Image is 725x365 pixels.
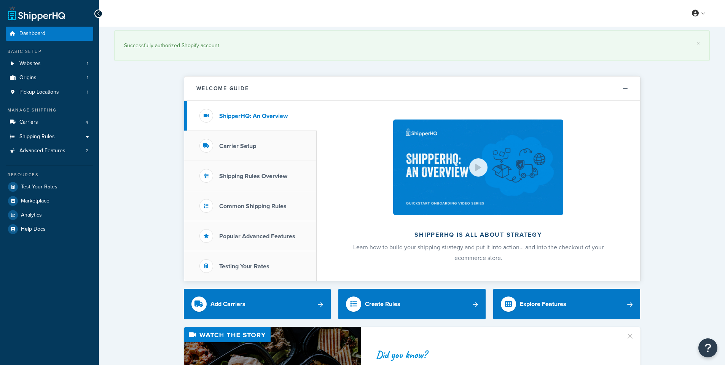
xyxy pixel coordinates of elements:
[6,172,93,178] div: Resources
[365,299,400,309] div: Create Rules
[196,86,249,91] h2: Welcome Guide
[19,89,59,96] span: Pickup Locations
[19,61,41,67] span: Websites
[210,299,245,309] div: Add Carriers
[19,75,37,81] span: Origins
[219,173,287,180] h3: Shipping Rules Overview
[6,27,93,41] a: Dashboard
[21,198,49,204] span: Marketplace
[338,289,486,319] a: Create Rules
[87,75,88,81] span: 1
[19,30,45,37] span: Dashboard
[6,180,93,194] a: Test Your Rates
[698,338,717,357] button: Open Resource Center
[6,115,93,129] li: Carriers
[21,226,46,233] span: Help Docs
[219,113,288,120] h3: ShipperHQ: An Overview
[219,263,269,270] h3: Testing Your Rates
[219,233,295,240] h3: Popular Advanced Features
[376,349,617,360] div: Did you know?
[337,231,620,238] h2: ShipperHQ is all about strategy
[21,184,57,190] span: Test Your Rates
[219,143,256,150] h3: Carrier Setup
[184,77,640,101] button: Welcome Guide
[19,119,38,126] span: Carriers
[21,212,42,218] span: Analytics
[87,89,88,96] span: 1
[6,85,93,99] li: Pickup Locations
[19,134,55,140] span: Shipping Rules
[6,85,93,99] a: Pickup Locations1
[6,130,93,144] a: Shipping Rules
[184,289,331,319] a: Add Carriers
[6,115,93,129] a: Carriers4
[6,71,93,85] a: Origins1
[86,119,88,126] span: 4
[6,222,93,236] a: Help Docs
[520,299,566,309] div: Explore Features
[6,144,93,158] li: Advanced Features
[219,203,287,210] h3: Common Shipping Rules
[6,144,93,158] a: Advanced Features2
[353,243,604,262] span: Learn how to build your shipping strategy and put it into action… and into the checkout of your e...
[6,107,93,113] div: Manage Shipping
[19,148,65,154] span: Advanced Features
[6,48,93,55] div: Basic Setup
[86,148,88,154] span: 2
[6,194,93,208] a: Marketplace
[6,57,93,71] li: Websites
[6,71,93,85] li: Origins
[493,289,641,319] a: Explore Features
[6,208,93,222] a: Analytics
[87,61,88,67] span: 1
[393,120,563,215] img: ShipperHQ is all about strategy
[6,57,93,71] a: Websites1
[697,40,700,46] a: ×
[124,40,700,51] div: Successfully authorized Shopify account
